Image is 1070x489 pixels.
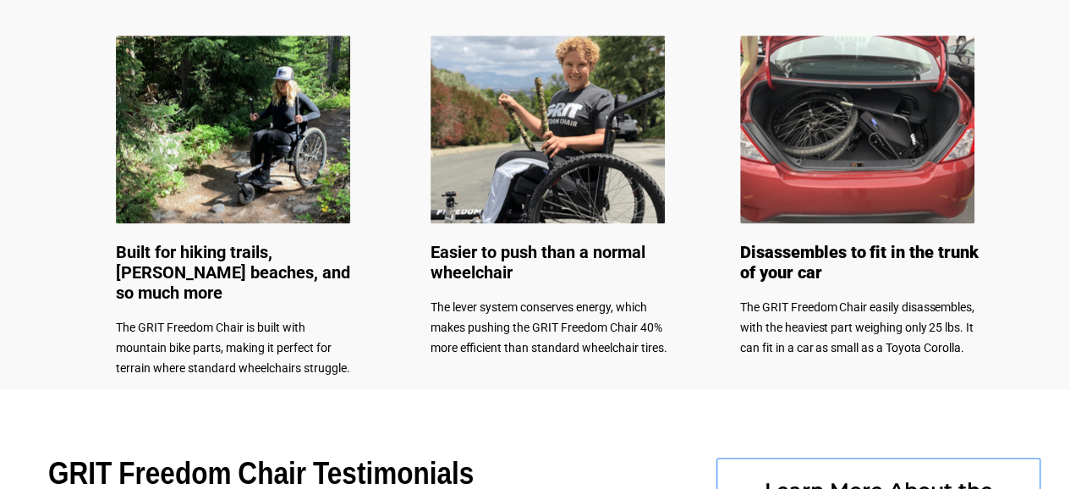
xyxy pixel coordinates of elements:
[740,242,978,283] span: Disassembles to fit in the trunk of your car
[116,321,350,375] span: The GRIT Freedom Chair is built with mountain bike parts, making it perfect for terrain where sta...
[116,242,350,303] span: Built for hiking trails, [PERSON_NAME] beaches, and so much more
[431,242,645,283] span: Easier to push than a normal wheelchair
[431,300,667,354] span: The lever system conserves energy, which makes pushing the GRIT Freedom Chair 40% more efficient ...
[60,409,206,441] input: Get more information
[740,300,974,354] span: The GRIT Freedom Chair easily disassembles, with the heaviest part weighing only 25 lbs. It can f...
